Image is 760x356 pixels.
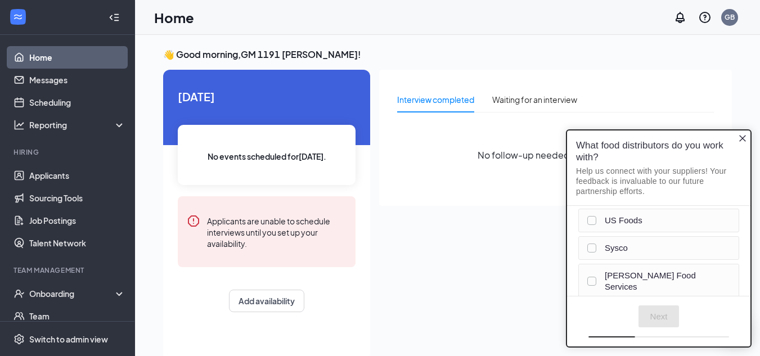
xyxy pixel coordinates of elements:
[29,334,108,345] div: Switch to admin view
[725,12,735,22] div: GB
[29,209,125,232] a: Job Postings
[557,121,760,356] iframe: Sprig User Feedback Dialog
[397,93,474,106] div: Interview completed
[163,48,732,61] h3: 👋 Good morning, GM 1191 [PERSON_NAME] !
[492,93,577,106] div: Waiting for an interview
[14,119,25,130] svg: Analysis
[29,46,125,69] a: Home
[14,147,123,157] div: Hiring
[29,187,125,209] a: Sourcing Tools
[178,88,356,105] span: [DATE]
[29,119,126,130] div: Reporting
[109,12,120,23] svg: Collapse
[14,334,25,345] svg: Settings
[673,11,687,24] svg: Notifications
[29,288,116,299] div: Onboarding
[29,305,125,327] a: Team
[208,150,326,163] span: No events scheduled for [DATE] .
[29,69,125,91] a: Messages
[154,8,194,27] h1: Home
[698,11,712,24] svg: QuestionInfo
[14,265,123,275] div: Team Management
[29,91,125,114] a: Scheduling
[12,11,24,22] svg: WorkstreamLogo
[29,164,125,187] a: Applicants
[207,214,347,249] div: Applicants are unable to schedule interviews until you set up your availability.
[187,214,200,228] svg: Error
[229,290,304,312] button: Add availability
[14,288,25,299] svg: UserCheck
[478,148,634,162] span: No follow-up needed at the moment
[29,232,125,254] a: Talent Network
